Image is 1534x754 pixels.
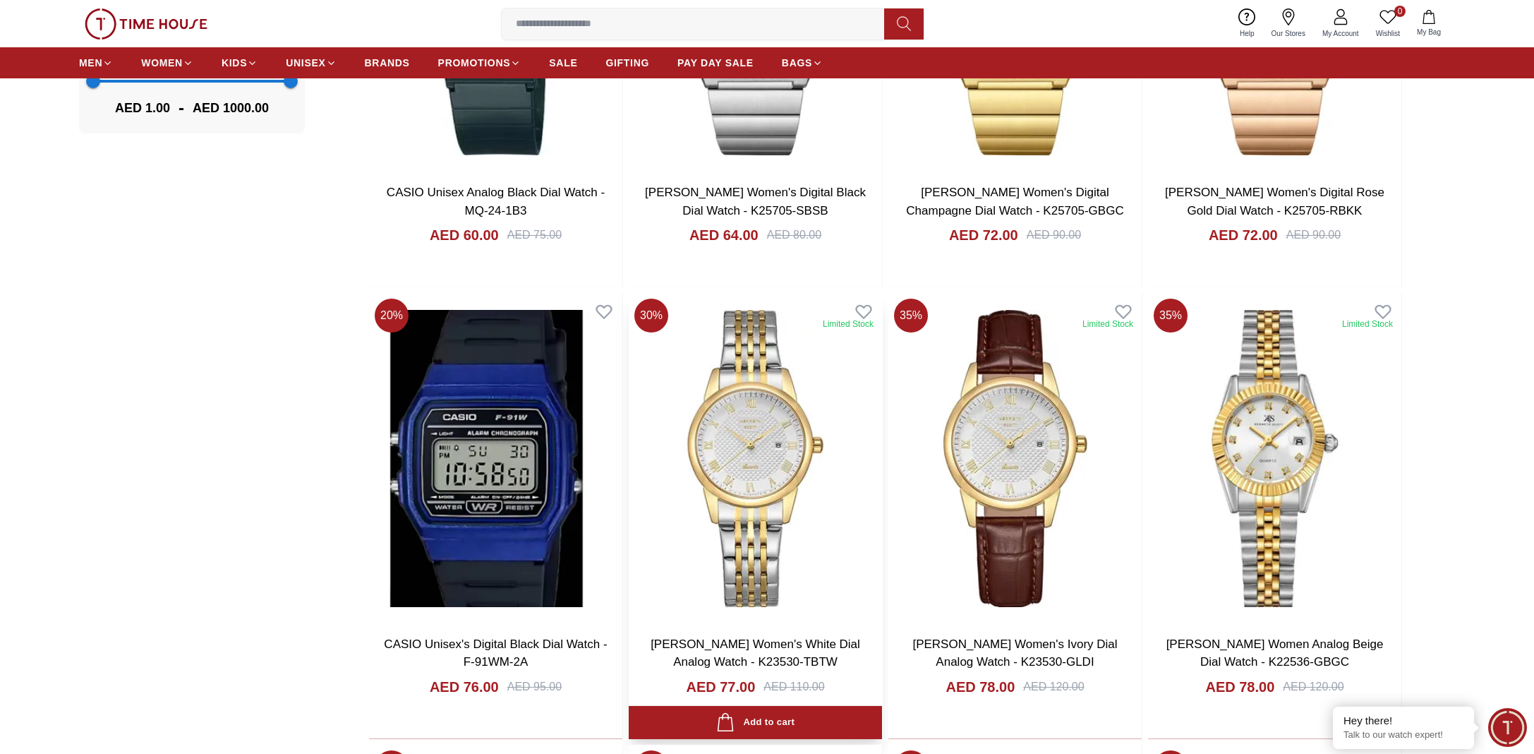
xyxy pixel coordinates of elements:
[645,186,866,217] a: [PERSON_NAME] Women's Digital Black Dial Watch - K25705-SBSB
[430,225,499,245] h4: AED 60.00
[689,225,759,245] h4: AED 64.00
[677,50,754,76] a: PAY DAY SALE
[430,677,499,697] h4: AED 76.00
[141,50,193,76] a: WOMEN
[387,186,605,217] a: CASIO Unisex Analog Black Dial Watch - MQ-24-1B3
[1488,708,1527,747] div: Chat Widget
[1370,28,1406,39] span: Wishlist
[686,677,755,697] h4: AED 77.00
[888,293,1142,624] img: Kenneth Scott Women's Ivory Dial Analog Watch - K23530-GLDI
[141,56,183,70] span: WOMEN
[1408,7,1449,40] button: My Bag
[115,98,170,118] span: AED 1.00
[286,56,325,70] span: UNISEX
[549,56,577,70] span: SALE
[651,638,860,669] a: [PERSON_NAME] Women's White Dial Analog Watch - K23530-TBTW
[1166,638,1384,669] a: [PERSON_NAME] Women Analog Beige Dial Watch - K22536-GBGC
[782,50,823,76] a: BAGS
[634,299,668,333] span: 30 %
[1367,6,1408,42] a: 0Wishlist
[1209,225,1278,245] h4: AED 72.00
[1342,318,1393,330] div: Limited Stock
[79,56,102,70] span: MEN
[1165,186,1384,217] a: [PERSON_NAME] Women's Digital Rose Gold Dial Watch - K25705-RBKK
[949,225,1018,245] h4: AED 72.00
[365,56,410,70] span: BRANDS
[384,638,607,669] a: CASIO Unisex's Digital Black Dial Watch - F-91WM-2A
[716,713,795,732] div: Add to cart
[1283,678,1343,695] div: AED 120.00
[369,293,622,624] img: CASIO Unisex's Digital Black Dial Watch - F-91WM-2A
[222,50,258,76] a: KIDS
[507,678,562,695] div: AED 95.00
[629,293,882,624] img: Kenneth Scott Women's White Dial Analog Watch - K23530-TBTW
[823,318,874,330] div: Limited Stock
[193,98,269,118] span: AED 1000.00
[549,50,577,76] a: SALE
[1266,28,1311,39] span: Our Stores
[438,50,521,76] a: PROMOTIONS
[629,706,882,739] button: Add to cart
[1343,729,1463,741] p: Talk to our watch expert!
[767,227,821,244] div: AED 80.00
[375,299,409,333] span: 20 %
[507,227,562,244] div: AED 75.00
[79,50,113,76] a: MEN
[1023,678,1084,695] div: AED 120.00
[912,638,1117,669] a: [PERSON_NAME] Women's Ivory Dial Analog Watch - K23530-GLDI
[1027,227,1081,244] div: AED 90.00
[1231,6,1263,42] a: Help
[1411,27,1447,37] span: My Bag
[1205,677,1274,697] h4: AED 78.00
[1082,318,1133,330] div: Limited Stock
[1263,6,1314,42] a: Our Stores
[605,56,649,70] span: GIFTING
[1154,299,1188,333] span: 35 %
[365,50,410,76] a: BRANDS
[677,56,754,70] span: PAY DAY SALE
[1286,227,1341,244] div: AED 90.00
[1234,28,1260,39] span: Help
[222,56,247,70] span: KIDS
[1317,28,1365,39] span: My Account
[85,8,207,40] img: ...
[605,50,649,76] a: GIFTING
[286,50,336,76] a: UNISEX
[946,677,1015,697] h4: AED 78.00
[170,97,193,119] span: -
[906,186,1123,217] a: [PERSON_NAME] Women's Digital Champagne Dial Watch - K25705-GBGC
[1148,293,1401,624] img: Kenneth Scott Women Analog Beige Dial Watch - K22536-GBGC
[894,299,928,333] span: 35 %
[438,56,511,70] span: PROMOTIONS
[782,56,812,70] span: BAGS
[1343,714,1463,728] div: Hey there!
[763,678,824,695] div: AED 110.00
[1394,6,1406,17] span: 0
